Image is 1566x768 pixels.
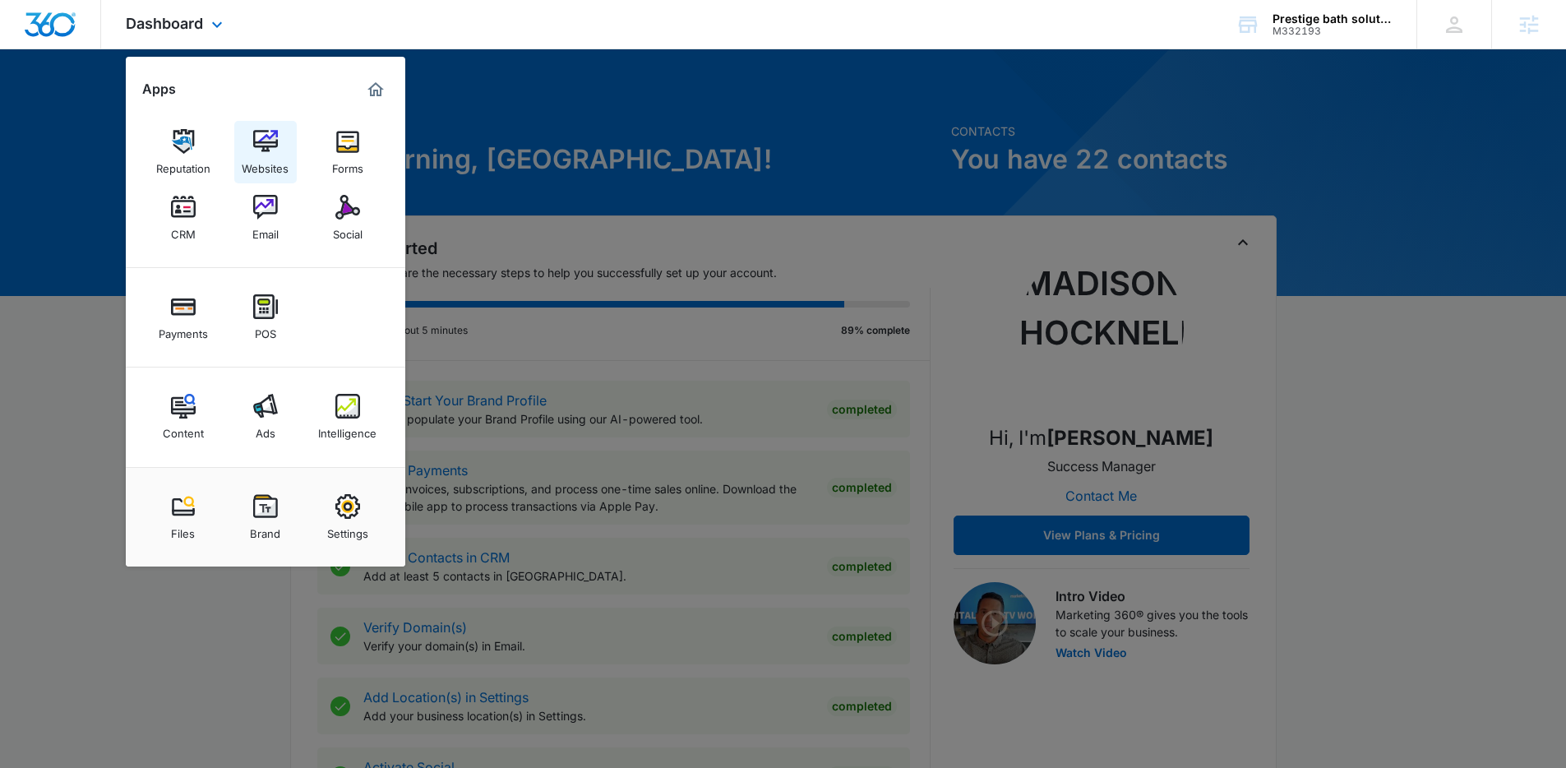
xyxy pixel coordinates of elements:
[182,97,277,108] div: Keywords by Traffic
[316,121,379,183] a: Forms
[363,76,389,103] a: Marketing 360® Dashboard
[316,386,379,448] a: Intelligence
[26,26,39,39] img: logo_orange.svg
[1273,12,1393,25] div: account name
[152,386,215,448] a: Content
[171,220,196,241] div: CRM
[126,15,203,32] span: Dashboard
[318,419,376,440] div: Intelligence
[152,187,215,249] a: CRM
[234,486,297,548] a: Brand
[152,121,215,183] a: Reputation
[1273,25,1393,37] div: account id
[333,220,363,241] div: Social
[242,154,289,175] div: Websites
[234,386,297,448] a: Ads
[234,286,297,349] a: POS
[62,97,147,108] div: Domain Overview
[44,95,58,109] img: tab_domain_overview_orange.svg
[159,319,208,340] div: Payments
[255,319,276,340] div: POS
[256,419,275,440] div: Ads
[332,154,363,175] div: Forms
[234,121,297,183] a: Websites
[163,419,204,440] div: Content
[250,519,280,540] div: Brand
[43,43,181,56] div: Domain: [DOMAIN_NAME]
[171,519,195,540] div: Files
[26,43,39,56] img: website_grey.svg
[152,486,215,548] a: Files
[142,81,176,97] h2: Apps
[327,519,368,540] div: Settings
[152,286,215,349] a: Payments
[316,486,379,548] a: Settings
[234,187,297,249] a: Email
[316,187,379,249] a: Social
[252,220,279,241] div: Email
[46,26,81,39] div: v 4.0.25
[156,154,210,175] div: Reputation
[164,95,177,109] img: tab_keywords_by_traffic_grey.svg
